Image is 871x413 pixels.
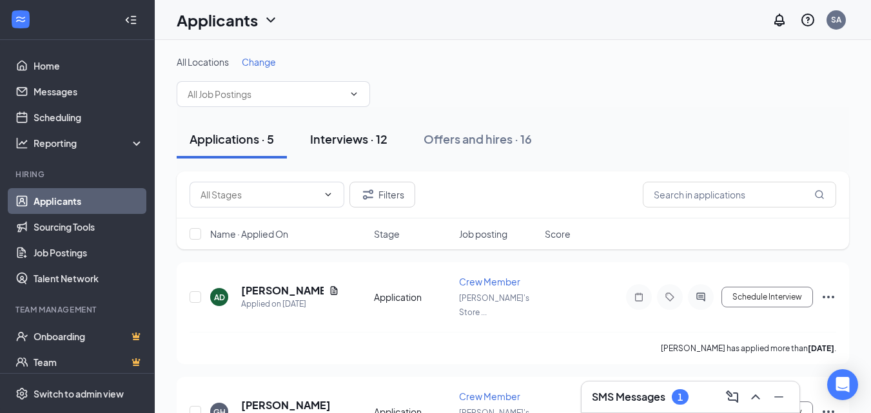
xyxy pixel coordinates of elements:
button: Schedule Interview [721,287,813,307]
button: ComposeMessage [722,387,743,407]
span: All Locations [177,56,229,68]
span: Job posting [459,227,507,240]
svg: Note [631,292,647,302]
div: Interviews · 12 [310,131,387,147]
a: TeamCrown [34,349,144,375]
span: Stage [374,227,400,240]
svg: ChevronUp [748,389,763,405]
a: Sourcing Tools [34,214,144,240]
div: Switch to admin view [34,387,124,400]
h5: [PERSON_NAME] [241,398,331,412]
div: SA [831,14,841,25]
div: Offers and hires · 16 [424,131,532,147]
div: Application [374,291,452,303]
svg: Minimize [771,389,787,405]
svg: Ellipses [821,289,836,305]
p: [PERSON_NAME] has applied more than . [661,343,836,354]
svg: Filter [360,187,376,202]
svg: ActiveChat [693,292,709,302]
svg: Notifications [772,12,787,28]
span: Crew Member [459,276,520,287]
svg: ChevronDown [349,89,359,99]
span: Crew Member [459,390,520,402]
button: ChevronUp [745,387,766,407]
input: All Job Postings [188,87,344,101]
svg: WorkstreamLogo [14,13,27,26]
div: Applied on [DATE] [241,298,339,311]
span: Name · Applied On [210,227,288,240]
button: Minimize [768,387,789,407]
span: Change [242,56,276,68]
a: Job Postings [34,240,144,265]
div: Applications · 5 [190,131,274,147]
div: Open Intercom Messenger [827,369,858,400]
button: Filter Filters [349,182,415,207]
div: 1 [678,392,683,403]
h1: Applicants [177,9,258,31]
a: Scheduling [34,104,144,130]
span: [PERSON_NAME]'s Store ... [459,293,529,317]
h3: SMS Messages [592,390,665,404]
input: All Stages [201,187,318,202]
svg: ChevronDown [263,12,279,28]
svg: Analysis [15,137,28,149]
svg: Document [329,285,339,296]
a: Talent Network [34,265,144,291]
svg: Collapse [124,14,137,26]
svg: ComposeMessage [725,389,740,405]
div: Reporting [34,137,144,149]
a: Home [34,53,144,79]
b: [DATE] [808,343,834,353]
input: Search in applications [643,182,836,207]
a: Messages [34,79,144,104]
div: AD [214,292,225,303]
div: Team Management [15,304,141,315]
a: OnboardingCrown [34,323,144,349]
svg: MagnifyingGlass [814,189,825,200]
a: Applicants [34,188,144,214]
svg: Settings [15,387,28,400]
div: Hiring [15,169,141,180]
span: Score [545,227,571,240]
svg: ChevronDown [323,189,333,200]
h5: [PERSON_NAME] [241,283,324,298]
svg: QuestionInfo [800,12,816,28]
svg: Tag [662,292,678,302]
